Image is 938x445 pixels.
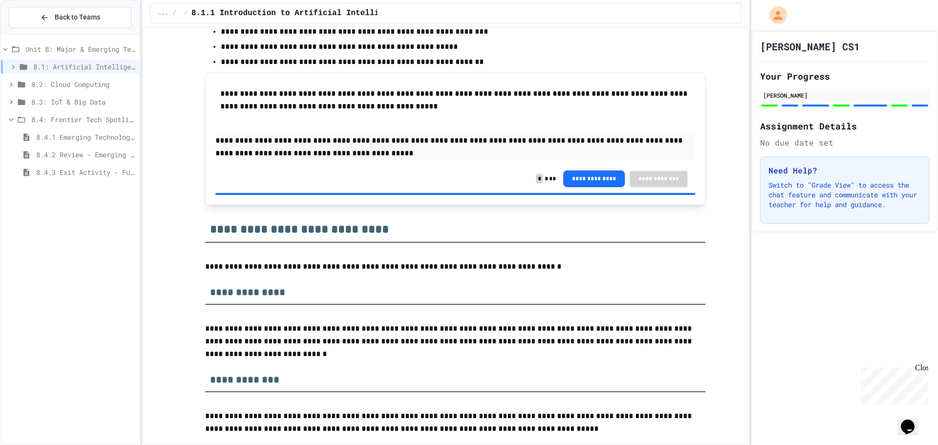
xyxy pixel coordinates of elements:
span: 8.4.3 Exit Activity - Future Tech Challenge [36,167,135,177]
span: Back to Teams [55,12,100,22]
div: No due date set [760,137,929,148]
span: 8.2: Cloud Computing [31,79,135,89]
span: ... [158,9,169,17]
div: My Account [759,4,789,26]
h1: [PERSON_NAME] CS1 [760,40,860,53]
span: 8.4: Frontier Tech Spotlight [31,114,135,125]
h2: Assignment Details [760,119,929,133]
div: Chat with us now!Close [4,4,67,62]
h2: Your Progress [760,69,929,83]
iframe: chat widget [897,406,928,435]
span: 8.3: IoT & Big Data [31,97,135,107]
span: 8.4.2 Review - Emerging Technologies: Shaping Our Digital Future [36,149,135,160]
span: Unit 8: Major & Emerging Technologies [25,44,135,54]
iframe: chat widget [857,363,928,405]
span: 8.4.1 Emerging Technologies: Shaping Our Digital Future [36,132,135,142]
p: Switch to "Grade View" to access the chat feature and communicate with your teacher for help and ... [768,180,921,210]
button: Back to Teams [9,7,131,28]
div: [PERSON_NAME] [763,91,926,100]
span: / [172,9,176,17]
h3: Need Help? [768,165,921,176]
span: / [184,9,188,17]
span: 8.1.1 Introduction to Artificial Intelligence [192,7,403,19]
span: 8.1: Artificial Intelligence Basics [33,62,135,72]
